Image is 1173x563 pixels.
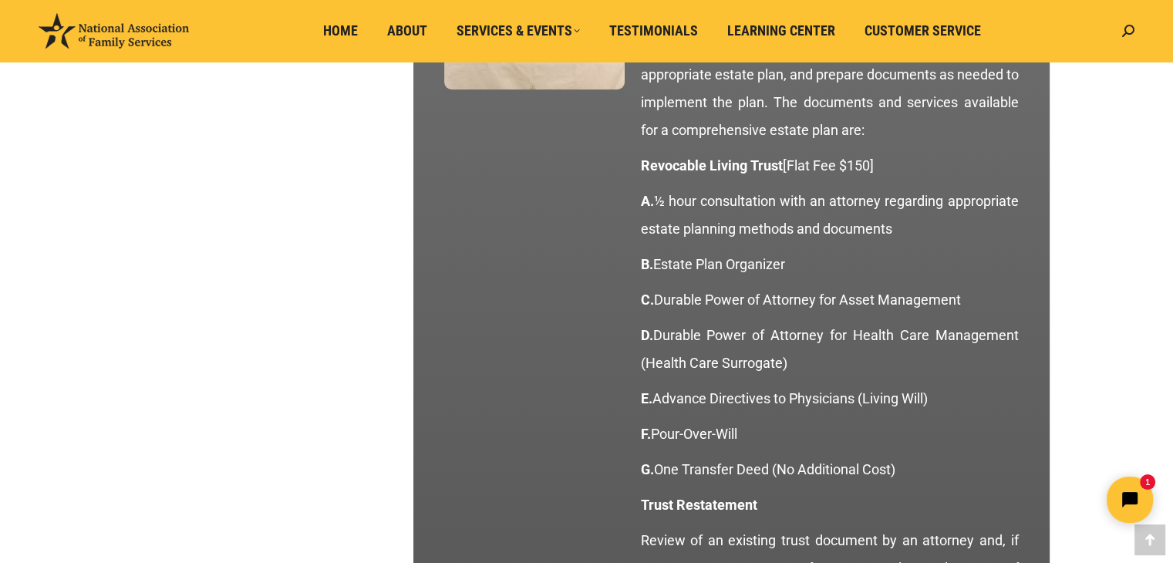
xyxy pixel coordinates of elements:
[376,16,438,46] a: About
[609,22,698,39] span: Testimonials
[640,193,653,209] strong: A.
[640,152,1018,180] p: [Flat Fee $150]
[323,22,358,39] span: Home
[640,390,652,406] strong: E.
[640,385,1018,413] p: Advance Directives to Physicians (Living Will)
[457,22,580,39] span: Services & Events
[640,256,652,272] strong: B.
[865,22,981,39] span: Customer Service
[640,497,757,513] strong: Trust Restatement
[312,16,369,46] a: Home
[640,420,1018,448] p: Pour-Over-Will
[640,426,650,442] strong: F.
[387,22,427,39] span: About
[640,157,782,174] strong: Revocable Living Trust
[640,292,653,308] strong: C.
[598,16,709,46] a: Testimonials
[854,16,992,46] a: Customer Service
[640,187,1018,243] p: ½ hour consultation with an attorney regarding appropriate estate planning methods and documents
[901,464,1166,536] iframe: Tidio Chat
[640,322,1018,377] p: Durable Power of Attorney for Health Care Management (Health Care Surrogate)
[640,327,652,343] strong: D.
[39,13,189,49] img: National Association of Family Services
[640,456,1018,484] p: One Transfer Deed (No Additional Cost)
[640,461,653,477] strong: G.
[716,16,846,46] a: Learning Center
[727,22,835,39] span: Learning Center
[640,251,1018,278] p: Estate Plan Organizer
[640,286,1018,314] p: Durable Power of Attorney for Asset Management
